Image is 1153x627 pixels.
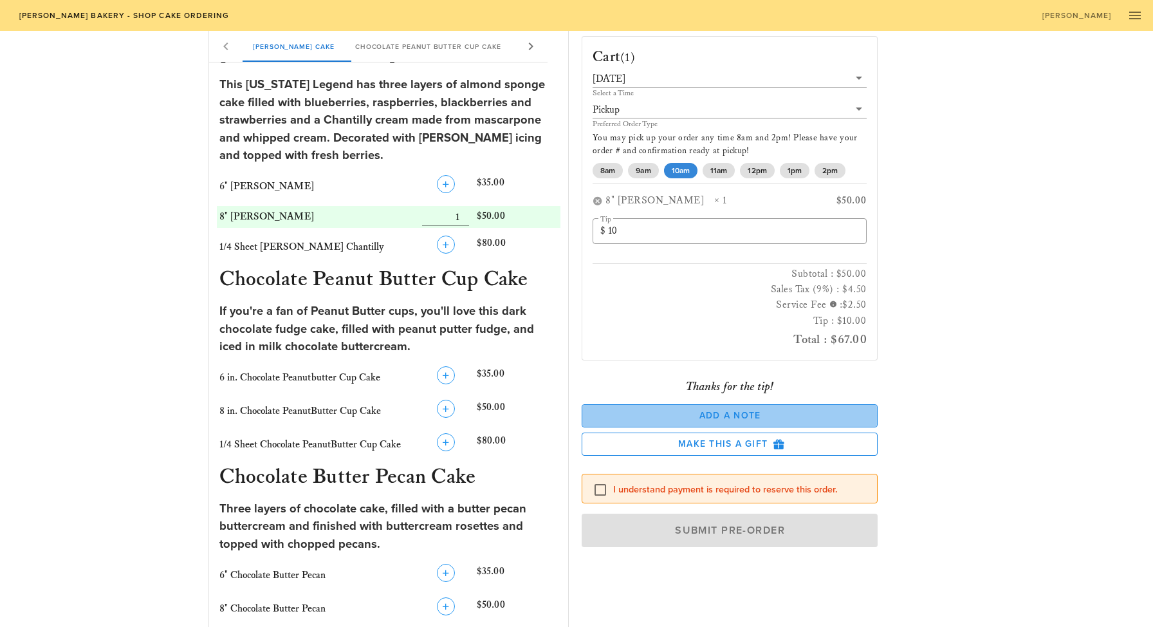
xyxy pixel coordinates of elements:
[593,329,867,350] h2: Total : $67.00
[219,405,381,417] span: 8 in. Chocolate PeanutButter Cup Cake
[474,233,560,261] div: $80.00
[593,47,635,68] h3: Cart
[219,500,558,554] div: Three layers of chocolate cake, filled with a butter pecan buttercream and finished with buttercr...
[474,397,560,426] div: $50.00
[474,206,560,228] div: $50.00
[801,194,866,208] div: $50.00
[474,561,560,590] div: $35.00
[219,569,326,581] span: 6" Chocolate Butter Pecan
[822,163,838,178] span: 2pm
[219,438,401,451] span: 1/4 Sheet Chocolate PeanutButter Cup Cake
[613,483,867,496] label: I understand payment is required to reserve this order.
[219,241,384,253] span: 1/4 Sheet [PERSON_NAME] Chantilly
[219,180,314,192] span: 6" [PERSON_NAME]
[788,163,802,178] span: 1pm
[710,163,727,178] span: 11am
[582,514,878,547] button: Submit Pre-Order
[593,297,867,313] h3: Service Fee :
[217,464,561,492] h3: Chocolate Butter Pecan Cake
[600,225,608,238] div: $
[593,104,620,116] div: Pickup
[219,76,558,165] div: This [US_STATE] Legend has three layers of almond sponge cake filled with blueberries, raspberrie...
[582,433,878,456] button: Make this a Gift
[219,371,380,384] span: 6 in. Chocolate Peanutbutter Cup Cake
[10,6,237,24] a: [PERSON_NAME] Bakery - Shop Cake Ordering
[600,163,615,178] span: 8am
[593,410,867,421] span: Add a Note
[593,120,867,128] div: Preferred Order Type
[672,163,690,178] span: 10am
[748,163,766,178] span: 12pm
[217,267,561,295] h3: Chocolate Peanut Butter Cup Cake
[636,163,650,178] span: 9am
[474,173,560,201] div: $35.00
[596,524,863,537] span: Submit Pre-Order
[593,438,867,450] span: Make this a Gift
[474,431,560,459] div: $80.00
[593,313,867,329] h3: Tip : $10.00
[600,214,611,224] label: Tip
[593,267,867,282] h3: Subtotal : $50.00
[474,364,560,392] div: $35.00
[511,31,656,62] div: Chocolate Butter Pecan Cake
[593,89,867,97] div: Select a Time
[582,404,878,427] button: Add a Note
[620,50,635,65] span: (1)
[593,73,625,85] div: [DATE]
[714,194,801,208] div: × 1
[593,132,867,158] p: You may pick up your order any time 8am and 2pm! Please have your order # and confirmation ready ...
[1042,11,1112,20] span: [PERSON_NAME]
[219,211,314,223] span: 8" [PERSON_NAME]
[842,299,867,311] span: $2.50
[605,194,714,208] div: 8" [PERSON_NAME]
[1033,6,1120,24] a: [PERSON_NAME]
[243,31,345,62] div: [PERSON_NAME] Cake
[474,595,560,623] div: $50.00
[18,11,229,20] span: [PERSON_NAME] Bakery - Shop Cake Ordering
[219,603,326,615] span: 8" Chocolate Butter Pecan
[219,303,558,356] div: If you're a fan of Peanut Butter cups, you'll love this dark chocolate fudge cake, filled with pe...
[593,101,867,118] div: Pickup
[593,70,867,87] div: [DATE]
[582,376,878,397] div: Thanks for the tip!
[344,31,511,62] div: Chocolate Peanut Butter Cup Cake
[593,282,867,297] h3: Sales Tax (9%) : $4.50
